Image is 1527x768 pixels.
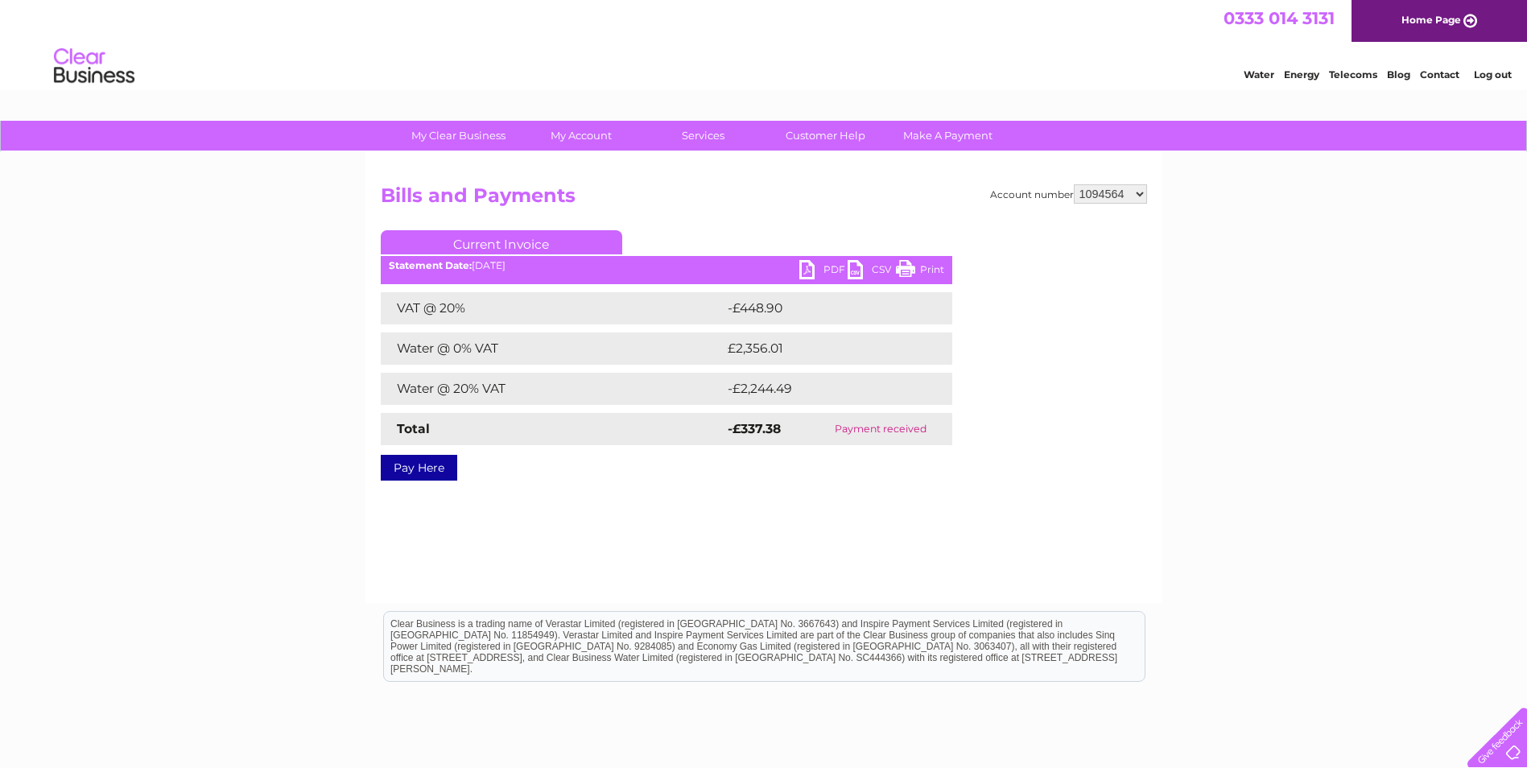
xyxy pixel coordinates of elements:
[397,421,430,436] strong: Total
[990,184,1147,204] div: Account number
[724,373,930,405] td: -£2,244.49
[381,260,952,271] div: [DATE]
[728,421,781,436] strong: -£337.38
[1387,68,1410,81] a: Blog
[381,332,724,365] td: Water @ 0% VAT
[799,260,848,283] a: PDF
[896,260,944,283] a: Print
[1420,68,1459,81] a: Contact
[724,332,927,365] td: £2,356.01
[381,373,724,405] td: Water @ 20% VAT
[637,121,770,151] a: Services
[381,184,1147,215] h2: Bills and Payments
[384,9,1145,78] div: Clear Business is a trading name of Verastar Limited (registered in [GEOGRAPHIC_DATA] No. 3667643...
[759,121,892,151] a: Customer Help
[1284,68,1319,81] a: Energy
[514,121,647,151] a: My Account
[1224,8,1335,28] a: 0333 014 3131
[381,292,724,324] td: VAT @ 20%
[724,292,927,324] td: -£448.90
[1329,68,1377,81] a: Telecoms
[848,260,896,283] a: CSV
[1474,68,1512,81] a: Log out
[1244,68,1274,81] a: Water
[881,121,1014,151] a: Make A Payment
[381,230,622,254] a: Current Invoice
[53,42,135,91] img: logo.png
[381,455,457,481] a: Pay Here
[392,121,525,151] a: My Clear Business
[810,413,951,445] td: Payment received
[389,259,472,271] b: Statement Date:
